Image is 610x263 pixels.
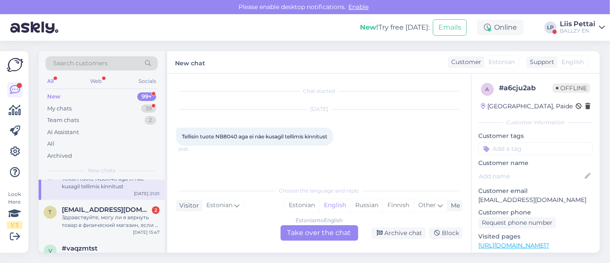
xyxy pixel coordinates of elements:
div: Tellisin tuote NB8040 aga ei näe kusagil tellimis kinnitust [62,175,160,190]
span: #vaqzmtst [62,245,97,252]
div: Support [526,58,554,67]
div: [DATE] [176,105,462,113]
span: 21:01 [178,146,211,153]
div: Block [429,227,462,239]
img: Askly Logo [7,58,23,72]
span: Offline [553,83,590,93]
span: English [562,58,584,67]
div: Customer information [478,119,593,126]
div: 2 [145,116,156,125]
p: Customer tags [478,131,593,141]
div: Finnish [383,199,414,212]
div: All [45,76,55,87]
div: Chat started [176,87,462,95]
span: timurnilis@gmail.com [62,206,151,214]
div: Archive chat [371,227,426,239]
p: Customer name [478,159,593,168]
span: t [49,209,52,215]
div: Socials [137,76,158,87]
label: New chat [175,56,205,68]
div: New [47,92,60,101]
div: Me [447,201,460,210]
span: Estonian [489,58,515,67]
div: BALLZY EN [560,28,595,34]
div: Russian [350,199,383,212]
div: AI Assistant [47,128,79,137]
a: [URL][DOMAIN_NAME]? [478,242,549,249]
input: Add a tag [478,142,593,155]
div: Online [477,20,524,35]
div: 1 / 3 [7,221,22,229]
div: Take over the chat [281,225,358,241]
div: [DATE] 15:47 [133,229,160,235]
div: Estonian to English [296,217,343,224]
div: Estonian [284,199,319,212]
div: [DATE] 21:01 [134,190,160,197]
span: Other [418,201,436,209]
span: Estonian [206,201,233,210]
div: Здравствуйте, могу ли я вернуть товар в физический магазин, если я его заказал через интернет? [62,214,160,229]
div: 99+ [137,92,156,101]
div: Request phone number [478,217,556,229]
div: 2 [152,206,160,214]
div: Choose the language and reply [176,187,462,195]
span: v [48,248,52,254]
button: Emails [433,19,467,36]
div: [GEOGRAPHIC_DATA], Paide [481,102,573,111]
span: New chats [88,167,115,174]
div: # a6cju2ab [499,83,553,93]
div: Try free [DATE]: [360,22,429,33]
div: All [47,140,54,148]
span: a [486,86,489,92]
div: Visitor [176,201,199,210]
b: New! [360,23,378,31]
div: Team chats [47,116,79,125]
span: Tellisin tuote NB8040 aga ei näe kusagil tellimis kinnitust [182,133,327,140]
p: Customer phone [478,208,593,217]
p: Visited pages [478,232,593,241]
span: Search customers [53,59,108,68]
div: Liis Pettai [560,21,595,28]
div: Web [89,76,104,87]
p: [EMAIL_ADDRESS][DOMAIN_NAME] [478,196,593,205]
div: LP [544,21,556,34]
div: Customer [448,58,481,67]
div: English [319,199,350,212]
div: Archived [47,152,72,160]
div: 39 [141,104,156,113]
div: My chats [47,104,72,113]
input: Add name [479,171,583,181]
span: Enable [346,3,371,11]
a: Liis PettaiBALLZY EN [560,21,605,34]
div: Look Here [7,190,22,229]
div: Tere ,sain kinnituse [62,252,160,260]
p: Customer email [478,187,593,196]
